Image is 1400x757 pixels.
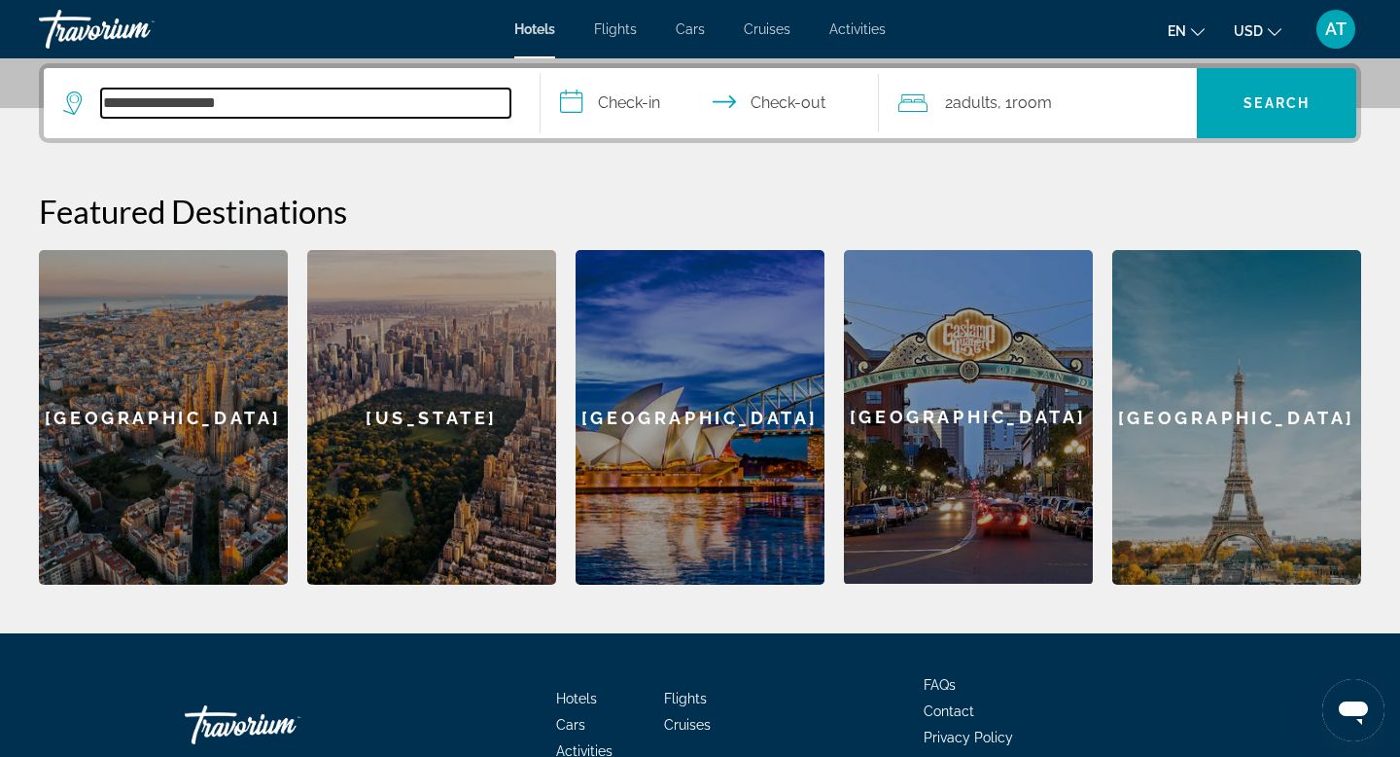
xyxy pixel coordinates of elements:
[307,250,556,585] div: [US_STATE]
[1112,250,1361,585] div: [GEOGRAPHIC_DATA]
[1168,17,1205,45] button: Change language
[844,250,1093,584] div: [GEOGRAPHIC_DATA]
[1243,95,1310,111] span: Search
[1168,23,1186,39] span: en
[514,21,555,37] a: Hotels
[1322,679,1384,741] iframe: Button to launch messaging window
[576,250,824,585] div: [GEOGRAPHIC_DATA]
[576,250,824,585] a: Sydney[GEOGRAPHIC_DATA]
[556,691,597,706] a: Hotels
[39,250,288,585] div: [GEOGRAPHIC_DATA]
[39,250,288,585] a: Barcelona[GEOGRAPHIC_DATA]
[945,90,997,117] span: 2
[1311,9,1361,50] button: User Menu
[594,21,637,37] a: Flights
[829,21,886,37] a: Activities
[997,90,1052,117] span: , 1
[1112,250,1361,585] a: Paris[GEOGRAPHIC_DATA]
[664,717,711,733] a: Cruises
[185,696,379,754] a: Go Home
[744,21,790,37] a: Cruises
[39,192,1361,231] h2: Featured Destinations
[556,717,585,733] a: Cars
[844,250,1093,585] a: San Diego[GEOGRAPHIC_DATA]
[953,93,997,112] span: Adults
[676,21,705,37] a: Cars
[1325,19,1347,39] span: AT
[541,68,879,138] button: Select check in and out date
[664,691,707,706] a: Flights
[307,250,556,585] a: New York[US_STATE]
[1234,23,1263,39] span: USD
[879,68,1198,138] button: Travelers: 2 adults, 0 children
[101,89,510,118] input: Search hotel destination
[924,730,1013,745] a: Privacy Policy
[1197,68,1356,138] button: Search
[1012,93,1052,112] span: Room
[924,677,956,693] a: FAQs
[39,4,233,54] a: Travorium
[1234,17,1281,45] button: Change currency
[44,68,1356,138] div: Search widget
[924,703,974,719] a: Contact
